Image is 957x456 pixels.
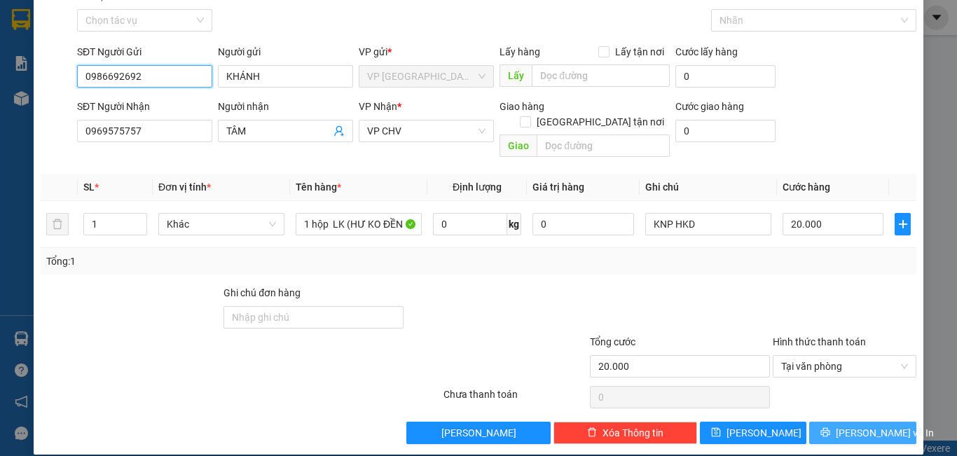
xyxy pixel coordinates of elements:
span: [PERSON_NAME] và In [836,425,934,441]
input: Ghi Chú [645,213,771,235]
input: VD: Bàn, Ghế [296,213,422,235]
span: Lấy tận nơi [610,44,670,60]
span: SL [83,181,95,193]
span: printer [820,427,830,438]
span: Increase Value [131,214,146,224]
span: Giá trị hàng [532,181,584,193]
span: ----------------------------------------- [38,76,172,87]
span: Định lượng [453,181,502,193]
div: Người gửi [218,44,353,60]
button: [PERSON_NAME] [406,422,550,444]
div: Tổng: 1 [46,254,371,269]
span: [PERSON_NAME] [441,425,516,441]
span: Decrease Value [131,224,146,235]
span: plus [895,219,910,230]
div: SĐT Người Nhận [77,99,212,114]
span: Giao [500,134,537,157]
div: Người nhận [218,99,353,114]
span: VPPD1108250015 [70,89,147,99]
span: user-add [333,125,345,137]
span: Hotline: 19001152 [111,62,172,71]
span: [PERSON_NAME] [727,425,801,441]
input: Dọc đường [532,64,670,87]
label: Cước giao hàng [675,101,744,112]
span: Bến xe [GEOGRAPHIC_DATA] [111,22,188,40]
label: Cước lấy hàng [675,46,738,57]
input: 0 [532,213,633,235]
div: VP gửi [359,44,494,60]
span: save [711,427,721,438]
span: close-circle [900,362,909,371]
span: Đơn vị tính [158,181,211,193]
div: SĐT Người Gửi [77,44,212,60]
input: Dọc đường [537,134,670,157]
button: delete [46,213,69,235]
span: [PERSON_NAME]: [4,90,147,99]
span: VP CHV [367,120,486,141]
span: down [135,226,144,234]
span: Cước hàng [783,181,830,193]
span: 14:28:42 [DATE] [31,102,85,110]
button: save[PERSON_NAME] [700,422,807,444]
span: 01 Võ Văn Truyện, KP.1, Phường 2 [111,42,193,60]
span: Tại văn phòng [781,356,908,377]
span: Lấy [500,64,532,87]
button: plus [895,213,911,235]
input: Cước giao hàng [675,120,776,142]
span: Tên hàng [296,181,341,193]
button: deleteXóa Thông tin [553,422,697,444]
span: In ngày: [4,102,85,110]
input: Ghi chú đơn hàng [223,306,404,329]
img: logo [5,8,67,70]
span: [GEOGRAPHIC_DATA] tận nơi [531,114,670,130]
button: printer[PERSON_NAME] và In [809,422,916,444]
span: Khác [167,214,276,235]
span: Tổng cước [590,336,635,347]
input: Cước lấy hàng [675,65,776,88]
label: Ghi chú đơn hàng [223,287,301,298]
span: Giao hàng [500,101,544,112]
span: kg [507,213,521,235]
label: Hình thức thanh toán [773,336,866,347]
span: VP Phước Đông [367,66,486,87]
th: Ghi chú [640,174,777,201]
div: Chưa thanh toán [442,387,588,411]
span: delete [587,427,597,438]
span: VP Nhận [359,101,397,112]
span: Lấy hàng [500,46,540,57]
span: up [135,216,144,224]
span: Xóa Thông tin [603,425,663,441]
strong: ĐỒNG PHƯỚC [111,8,192,20]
